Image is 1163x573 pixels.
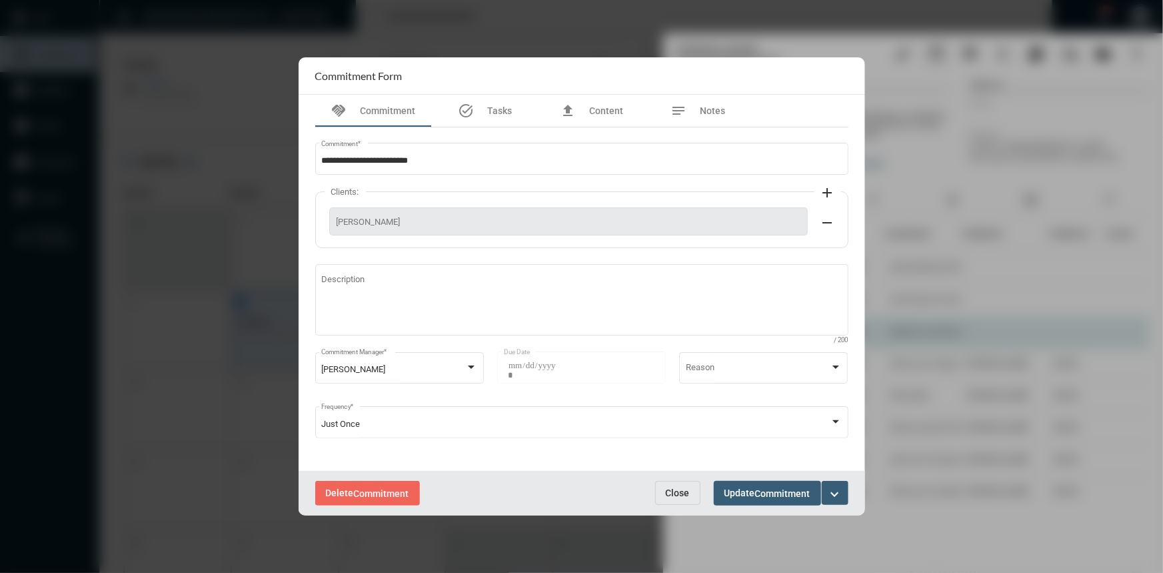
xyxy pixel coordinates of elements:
[589,105,623,116] span: Content
[755,488,810,499] span: Commitment
[700,105,726,116] span: Notes
[325,187,366,197] label: Clients:
[321,419,360,429] span: Just Once
[560,103,576,119] mat-icon: file_upload
[331,103,347,119] mat-icon: handshake
[361,105,416,116] span: Commitment
[315,69,403,82] h2: Commitment Form
[315,481,420,506] button: DeleteCommitment
[820,185,836,201] mat-icon: add
[666,488,690,498] span: Close
[834,337,848,344] mat-hint: / 200
[354,488,409,499] span: Commitment
[487,105,512,116] span: Tasks
[337,217,800,227] span: [PERSON_NAME]
[714,481,821,506] button: UpdateCommitment
[655,481,700,505] button: Close
[321,364,385,374] span: [PERSON_NAME]
[326,488,409,498] span: Delete
[820,215,836,231] mat-icon: remove
[458,103,474,119] mat-icon: task_alt
[827,486,843,502] mat-icon: expand_more
[724,488,810,498] span: Update
[671,103,687,119] mat-icon: notes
